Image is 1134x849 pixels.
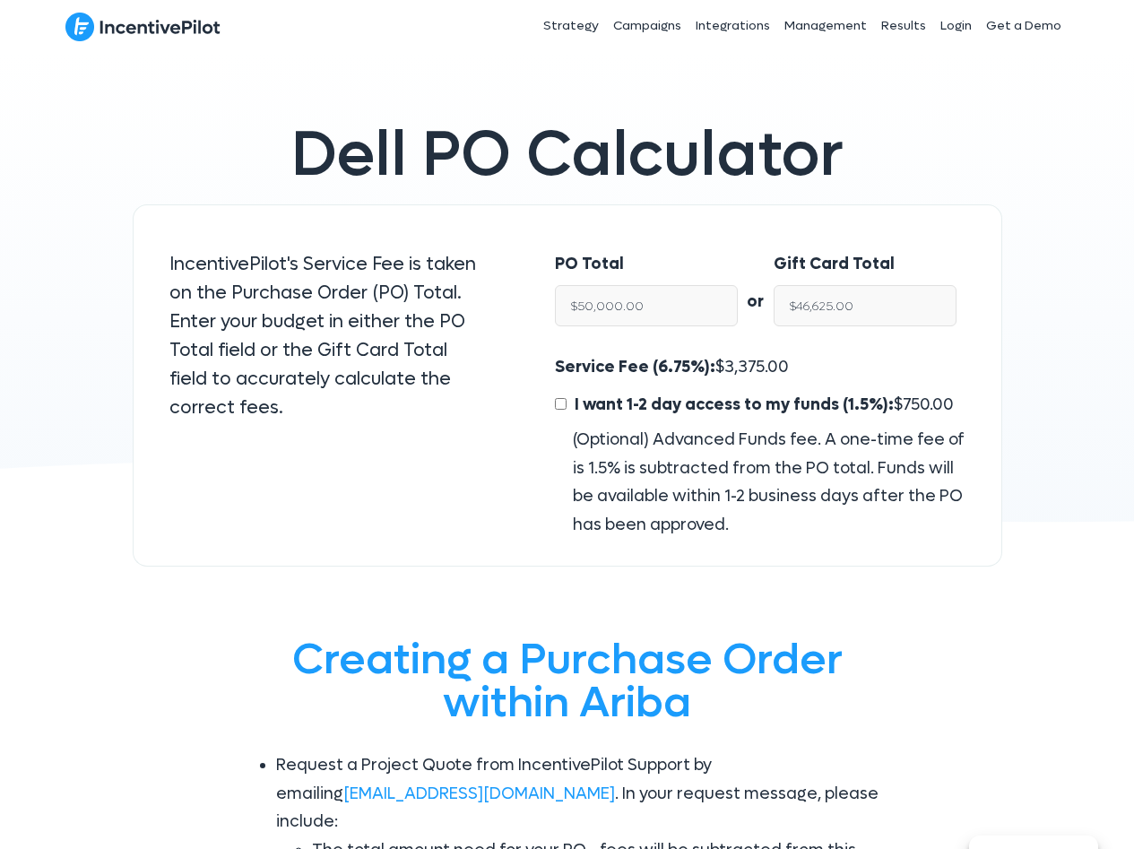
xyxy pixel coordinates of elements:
[570,394,954,415] span: $
[724,357,789,377] span: 3,375.00
[606,4,688,48] a: Campaigns
[555,250,624,279] label: PO Total
[292,631,843,731] span: Creating a Purchase Order within Ariba
[291,114,844,195] span: Dell PO Calculator
[413,4,1069,48] nav: Header Menu
[874,4,933,48] a: Results
[555,353,965,539] div: $
[169,250,484,422] p: IncentivePilot's Service Fee is taken on the Purchase Order (PO) Total. Enter your budget in eith...
[979,4,1069,48] a: Get a Demo
[343,784,615,804] a: [EMAIL_ADDRESS][DOMAIN_NAME]
[688,4,777,48] a: Integrations
[536,4,606,48] a: Strategy
[65,12,221,42] img: IncentivePilot
[933,4,979,48] a: Login
[738,250,774,316] div: or
[777,4,874,48] a: Management
[903,394,954,415] span: 750.00
[774,250,895,279] label: Gift Card Total
[555,398,567,410] input: I want 1-2 day access to my funds (1.5%):$750.00
[555,357,715,377] span: Service Fee (6.75%):
[555,426,965,539] div: (Optional) Advanced Funds fee. A one-time fee of is 1.5% is subtracted from the PO total. Funds w...
[575,394,894,415] span: I want 1-2 day access to my funds (1.5%):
